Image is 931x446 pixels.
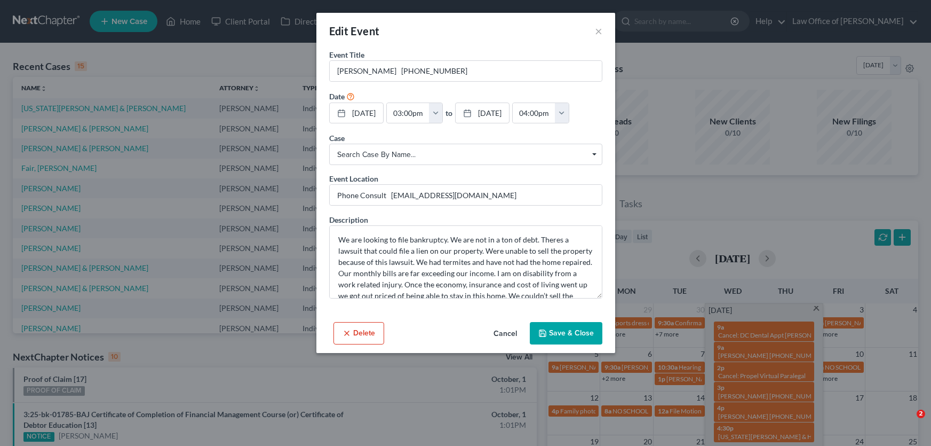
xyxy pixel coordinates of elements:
[330,103,383,123] a: [DATE]
[333,322,384,345] button: Delete
[445,107,452,119] label: to
[330,185,602,205] input: Enter location...
[329,144,602,165] span: Select box activate
[329,214,368,225] label: Description
[530,322,602,345] button: Save & Close
[329,50,364,59] span: Event Title
[513,103,555,123] input: -- : --
[330,61,602,81] input: Enter event name...
[329,173,378,184] label: Event Location
[329,91,345,102] label: Date
[917,410,925,418] span: 2
[387,103,429,123] input: -- : --
[456,103,509,123] a: [DATE]
[329,25,380,37] span: Edit Event
[329,132,345,144] label: Case
[895,410,920,435] iframe: Intercom live chat
[485,323,526,345] button: Cancel
[337,149,594,160] span: Search case by name...
[595,25,602,37] button: ×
